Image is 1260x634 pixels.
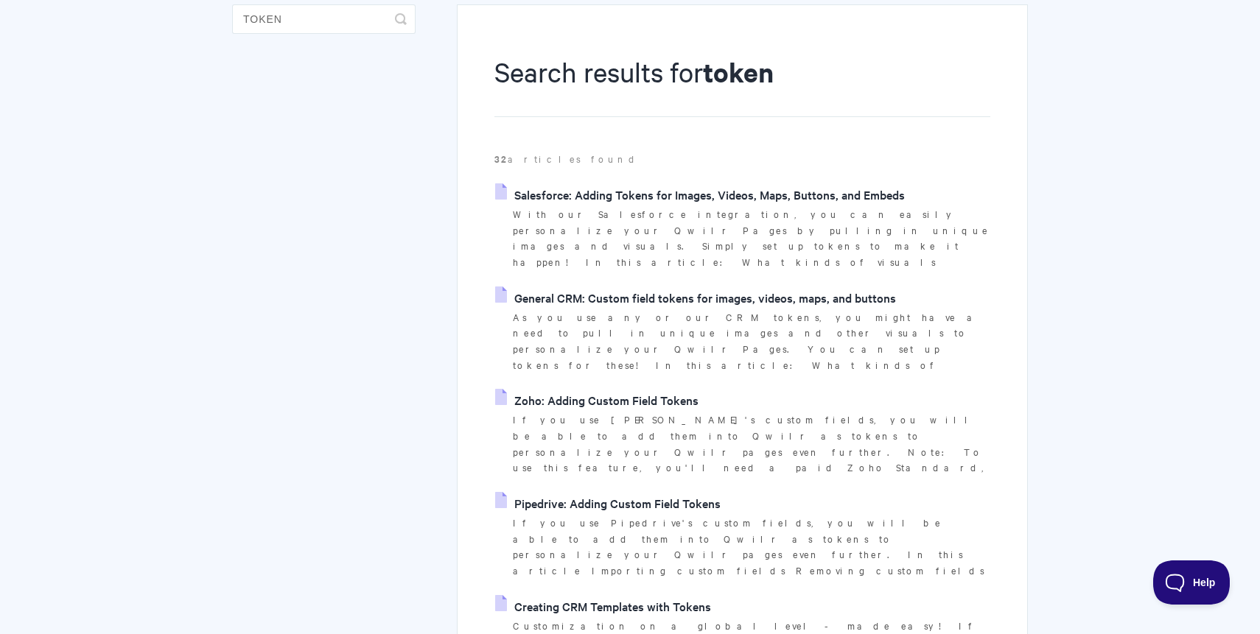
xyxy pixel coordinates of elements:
[1153,560,1231,605] iframe: Toggle Customer Support
[494,152,508,166] strong: 32
[703,54,774,90] strong: token
[494,53,990,117] h1: Search results for
[513,206,990,270] p: With our Salesforce integration, you can easily personalize your Qwilr Pages by pulling in unique...
[513,309,990,373] p: As you use any or our CRM tokens, you might have a need to pull in unique images and other visual...
[495,492,721,514] a: Pipedrive: Adding Custom Field Tokens
[513,412,990,476] p: If you use [PERSON_NAME]'s custom fields, you will be able to add them into Qwilr as tokens to pe...
[494,151,990,167] p: articles found
[495,183,905,205] a: Salesforce: Adding Tokens for Images, Videos, Maps, Buttons, and Embeds
[232,4,416,34] input: Search
[513,515,990,579] p: If you use Pipedrive's custom fields, you will be able to add them into Qwilr as tokens to person...
[495,286,896,309] a: General CRM: Custom field tokens for images, videos, maps, and buttons
[495,595,711,617] a: Creating CRM Templates with Tokens
[495,389,699,411] a: Zoho: Adding Custom Field Tokens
